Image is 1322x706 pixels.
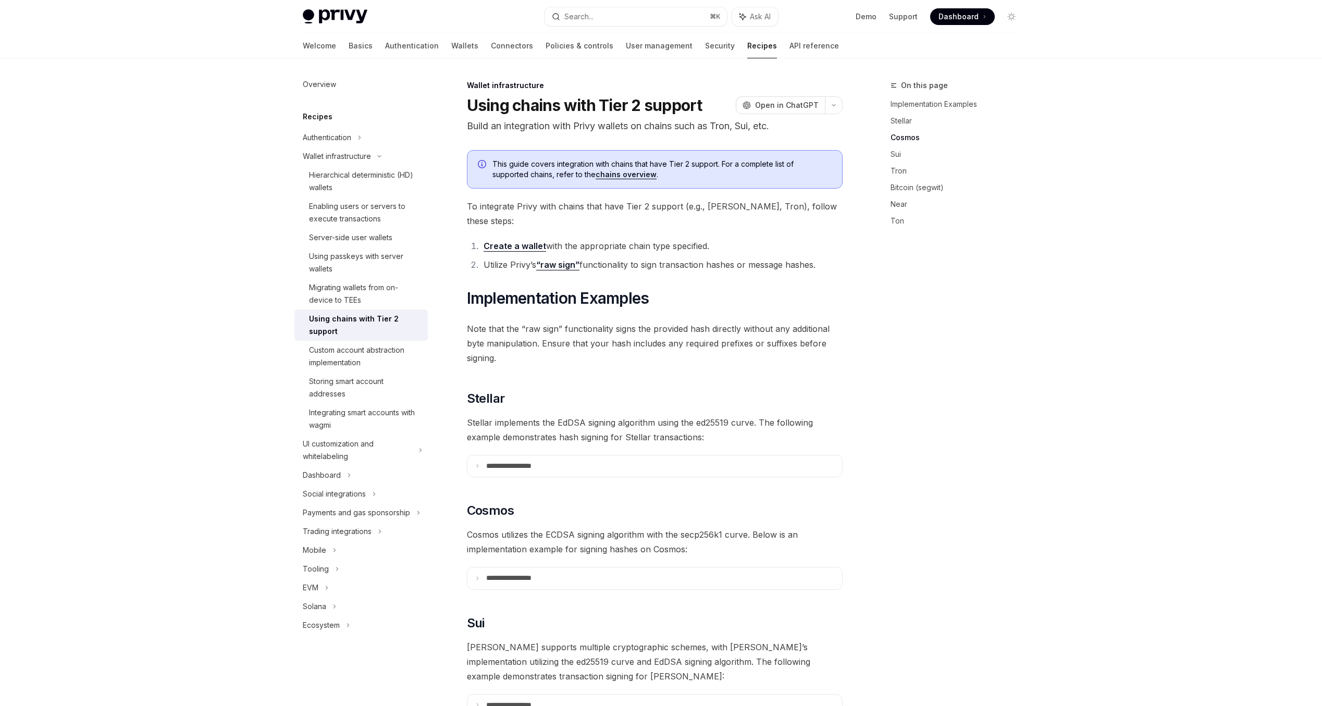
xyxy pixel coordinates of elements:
h5: Recipes [303,110,332,123]
a: Basics [349,33,373,58]
a: Server-side user wallets [294,228,428,247]
a: Demo [856,11,876,22]
a: Dashboard [930,8,995,25]
div: Hierarchical deterministic (HD) wallets [309,169,422,194]
span: ⌘ K [710,13,721,21]
a: Near [891,196,1028,213]
span: Stellar implements the EdDSA signing algorithm using the ed25519 curve. The following example dem... [467,415,843,444]
div: Wallet infrastructure [467,80,843,91]
a: User management [626,33,693,58]
img: light logo [303,9,367,24]
span: Stellar [467,390,505,407]
button: Ask AI [732,7,778,26]
a: “raw sign” [536,259,579,270]
div: Dashboard [303,469,341,481]
a: Security [705,33,735,58]
a: Cosmos [891,129,1028,146]
a: Policies & controls [546,33,613,58]
button: Search...⌘K [545,7,727,26]
div: Mobile [303,544,326,556]
div: Migrating wallets from on-device to TEEs [309,281,422,306]
button: Toggle dark mode [1003,8,1020,25]
span: Ask AI [750,11,771,22]
span: Note that the “raw sign” functionality signs the provided hash directly without any additional by... [467,321,843,365]
button: Open in ChatGPT [736,96,825,114]
div: Enabling users or servers to execute transactions [309,200,422,225]
a: Overview [294,75,428,94]
a: chains overview [596,170,657,179]
svg: Info [478,160,488,170]
div: Ecosystem [303,619,340,631]
h1: Using chains with Tier 2 support [467,96,702,115]
div: Wallet infrastructure [303,150,371,163]
div: Search... [564,10,594,23]
p: Build an integration with Privy wallets on chains such as Tron, Sui, etc. [467,119,843,133]
span: [PERSON_NAME] supports multiple cryptographic schemes, with [PERSON_NAME]’s implementation utiliz... [467,640,843,684]
span: Open in ChatGPT [755,100,819,110]
a: Wallets [451,33,478,58]
a: Ton [891,213,1028,229]
span: Dashboard [938,11,979,22]
li: Utilize Privy’s functionality to sign transaction hashes or message hashes. [480,257,843,272]
div: Overview [303,78,336,91]
a: Enabling users or servers to execute transactions [294,197,428,228]
div: Social integrations [303,488,366,500]
a: Using chains with Tier 2 support [294,309,428,341]
div: Integrating smart accounts with wagmi [309,406,422,431]
div: Authentication [303,131,351,144]
a: Welcome [303,33,336,58]
li: with the appropriate chain type specified. [480,239,843,253]
div: Tooling [303,563,329,575]
a: Create a wallet [484,241,546,252]
a: Support [889,11,918,22]
span: Sui [467,615,485,631]
a: Migrating wallets from on-device to TEEs [294,278,428,309]
a: Storing smart account addresses [294,372,428,403]
a: Tron [891,163,1028,179]
div: Custom account abstraction implementation [309,344,422,369]
span: Implementation Examples [467,289,649,307]
a: Custom account abstraction implementation [294,341,428,372]
span: To integrate Privy with chains that have Tier 2 support (e.g., [PERSON_NAME], Tron), follow these... [467,199,843,228]
div: Using chains with Tier 2 support [309,313,422,338]
div: Trading integrations [303,525,372,538]
a: Stellar [891,113,1028,129]
span: Cosmos [467,502,514,519]
a: Sui [891,146,1028,163]
div: EVM [303,581,318,594]
a: Integrating smart accounts with wagmi [294,403,428,435]
a: Authentication [385,33,439,58]
div: Solana [303,600,326,613]
span: Cosmos utilizes the ECDSA signing algorithm with the secp256k1 curve. Below is an implementation ... [467,527,843,556]
div: Storing smart account addresses [309,375,422,400]
span: This guide covers integration with chains that have Tier 2 support. For a complete list of suppor... [492,159,832,180]
div: Payments and gas sponsorship [303,506,410,519]
a: Recipes [747,33,777,58]
a: Connectors [491,33,533,58]
span: On this page [901,79,948,92]
div: Server-side user wallets [309,231,392,244]
div: UI customization and whitelabeling [303,438,412,463]
a: API reference [789,33,839,58]
div: Using passkeys with server wallets [309,250,422,275]
a: Implementation Examples [891,96,1028,113]
a: Bitcoin (segwit) [891,179,1028,196]
a: Using passkeys with server wallets [294,247,428,278]
a: Hierarchical deterministic (HD) wallets [294,166,428,197]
